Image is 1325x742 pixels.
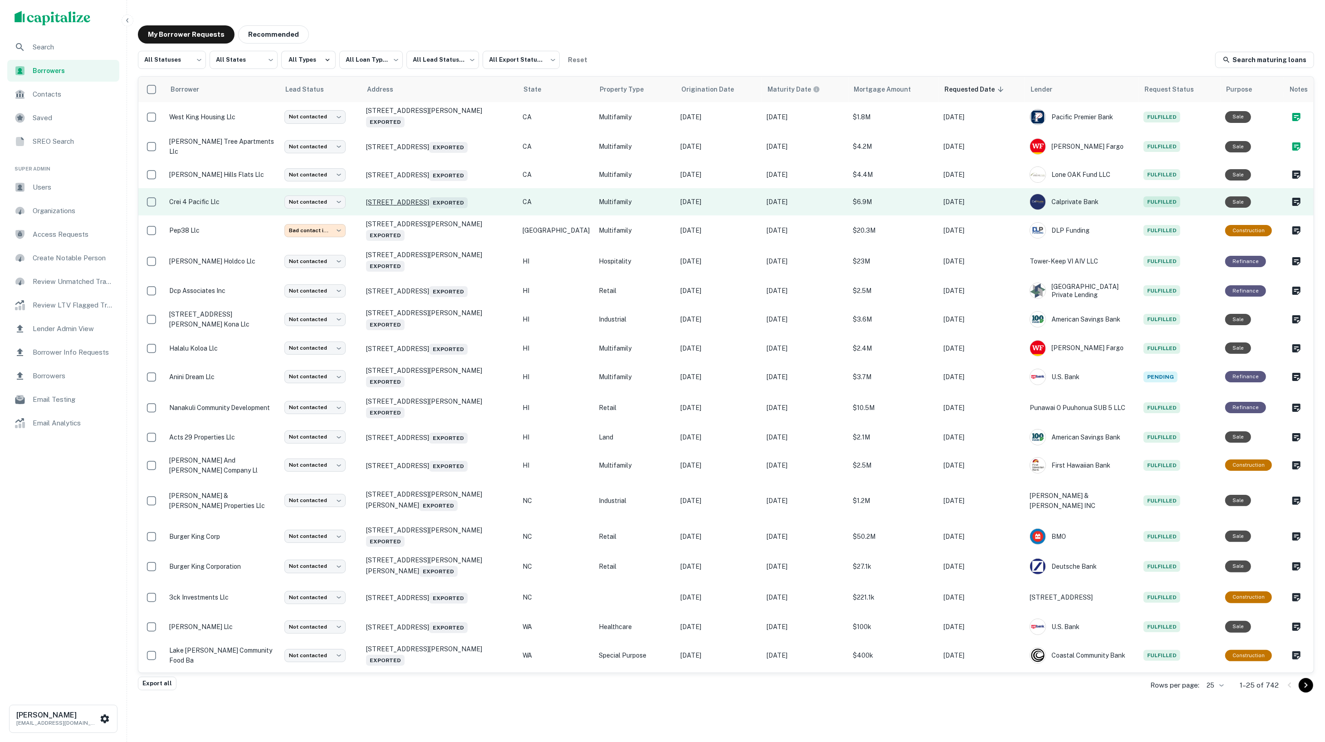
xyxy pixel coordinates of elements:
[1289,284,1304,298] button: Create a note for this borrower request
[7,318,119,340] a: Lender Admin View
[767,372,844,382] p: [DATE]
[1225,196,1251,208] div: Sale
[599,142,671,151] p: Multifamily
[762,77,848,102] th: Maturity dates displayed may be estimated. Please contact the lender for the most accurate maturi...
[853,343,934,353] p: $2.4M
[1289,168,1304,181] button: Create a note for this borrower request
[1221,77,1284,102] th: Purpose
[853,403,934,413] p: $10.5M
[1030,166,1134,183] div: Lone OAK Fund LLC
[169,309,275,329] p: [STREET_ADDRESS][PERSON_NAME] kona llc
[599,286,671,296] p: Retail
[284,620,346,634] div: Not contacted
[7,342,119,363] a: Borrower Info Requests
[284,342,346,355] div: Not contacted
[366,407,405,418] span: Exported
[284,140,346,153] div: Not contacted
[33,394,114,405] span: Email Testing
[366,230,405,241] span: Exported
[767,225,844,235] p: [DATE]
[1144,84,1206,95] span: Request Status
[210,48,278,72] div: All States
[599,314,671,324] p: Industrial
[33,182,114,193] span: Users
[7,60,119,82] div: Borrowers
[1225,169,1251,181] div: Sale
[767,170,844,180] p: [DATE]
[1030,256,1134,266] p: Tower-keep VI AIV LLC
[1225,285,1266,297] div: This loan purpose was for refinancing
[7,412,119,434] div: Email Analytics
[944,403,1021,413] p: [DATE]
[680,286,758,296] p: [DATE]
[169,455,275,475] p: [PERSON_NAME] and [PERSON_NAME] company ll
[7,176,119,198] a: Users
[1144,314,1180,325] span: Fulfilled
[518,77,594,102] th: State
[767,256,844,266] p: [DATE]
[1289,530,1304,543] button: Create a note for this borrower request
[1030,619,1046,635] img: picture
[676,77,762,102] th: Origination Date
[1030,341,1046,356] img: picture
[767,403,844,413] p: [DATE]
[853,432,934,442] p: $2.1M
[1144,141,1180,152] span: Fulfilled
[7,294,119,316] div: Review LTV Flagged Transactions
[1280,669,1325,713] iframe: Chat Widget
[1144,112,1180,122] span: Fulfilled
[1144,343,1180,354] span: Fulfilled
[33,205,114,216] span: Organizations
[1030,109,1134,125] div: Pacific Premier Bank
[138,48,206,72] div: All Statuses
[939,77,1025,102] th: Requested Date
[1289,195,1304,209] button: Create a note for this borrower request
[170,84,211,95] span: Borrower
[1030,529,1046,544] img: picture
[366,195,513,208] p: [STREET_ADDRESS]
[165,77,280,102] th: Borrower
[1290,84,1308,95] span: Notes
[33,323,114,334] span: Lender Admin View
[367,84,405,95] span: Address
[7,224,119,245] a: Access Requests
[523,225,590,235] p: [GEOGRAPHIC_DATA]
[284,459,346,472] div: Not contacted
[138,25,235,44] button: My Borrower Requests
[9,705,117,733] button: [PERSON_NAME][EMAIL_ADDRESS][DOMAIN_NAME]
[1030,109,1046,125] img: picture
[7,389,119,410] div: Email Testing
[1289,110,1304,124] button: Create a note for this borrower request
[1030,138,1134,155] div: [PERSON_NAME] Fargo
[33,42,114,53] span: Search
[853,197,934,207] p: $6.9M
[1144,256,1180,267] span: Fulfilled
[768,84,832,94] span: Maturity dates displayed may be estimated. Please contact the lender for the most accurate maturi...
[238,25,309,44] button: Recommended
[944,343,1021,353] p: [DATE]
[284,168,346,181] div: Not contacted
[7,131,119,152] a: SREO Search
[563,51,592,69] button: Reset
[33,66,114,76] span: Borrowers
[169,432,275,442] p: acts 29 properties llc
[33,371,114,381] span: Borrowers
[366,261,405,272] span: Exported
[1030,194,1134,210] div: Calprivate Bank
[1030,458,1046,473] img: picture
[1031,84,1064,95] span: Lender
[1289,620,1304,634] button: Create a note for this borrower request
[1289,224,1304,237] button: Create a note for this borrower request
[7,107,119,129] a: Saved
[853,314,934,324] p: $3.6M
[429,170,468,181] span: Exported
[944,84,1007,95] span: Requested Date
[944,314,1021,324] p: [DATE]
[853,225,934,235] p: $20.3M
[284,649,346,662] div: Not contacted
